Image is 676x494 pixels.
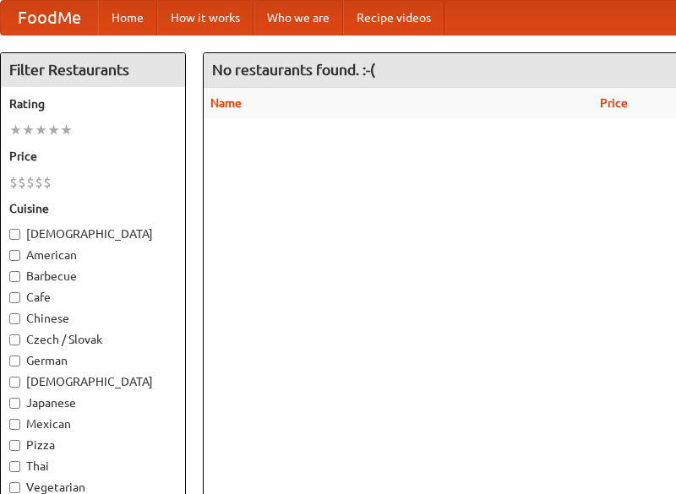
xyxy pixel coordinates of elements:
input: [DEMOGRAPHIC_DATA] [9,229,20,240]
a: Name [210,96,242,110]
h5: Price [9,148,177,165]
li: $ [26,173,35,192]
label: [DEMOGRAPHIC_DATA] [9,373,177,390]
label: American [9,247,177,263]
input: Cafe [9,292,20,303]
label: Czech / Slovak [9,331,177,348]
a: Who we are [253,1,343,35]
label: Thai [9,458,177,475]
li: ★ [47,121,60,139]
h4: Filter Restaurants [1,53,185,87]
label: Cafe [9,289,177,306]
a: How it works [157,1,253,35]
input: Vegetarian [9,482,20,493]
label: Chinese [9,310,177,327]
a: Price [600,96,628,110]
label: Mexican [9,415,177,432]
li: ★ [60,121,73,139]
h5: Cuisine [9,200,177,217]
li: $ [18,173,26,192]
ng-pluralize: No restaurants found. :-( [212,62,375,78]
input: Thai [9,461,20,472]
li: ★ [22,121,35,139]
input: Pizza [9,440,20,451]
a: Recipe videos [343,1,444,35]
a: FoodMe [1,1,98,35]
input: Czech / Slovak [9,334,20,345]
input: Chinese [9,313,20,324]
li: ★ [9,121,22,139]
h5: Rating [9,95,177,112]
input: Japanese [9,398,20,409]
li: $ [35,173,43,192]
li: ★ [35,121,47,139]
label: Pizza [9,437,177,453]
label: Barbecue [9,268,177,285]
input: American [9,250,20,261]
input: Barbecue [9,271,20,282]
input: Mexican [9,419,20,430]
a: Home [98,1,157,35]
input: German [9,356,20,366]
input: [DEMOGRAPHIC_DATA] [9,377,20,388]
label: [DEMOGRAPHIC_DATA] [9,225,177,242]
li: $ [9,173,18,192]
label: German [9,352,177,369]
label: Japanese [9,394,177,411]
li: $ [43,173,52,192]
